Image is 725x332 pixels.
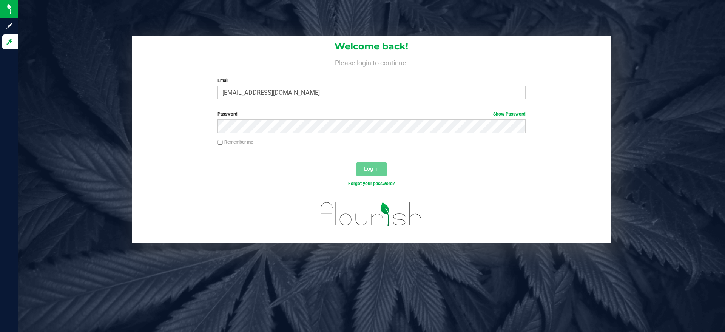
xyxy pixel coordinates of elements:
span: Password [217,111,238,117]
h1: Welcome back! [132,42,611,51]
inline-svg: Sign up [6,22,13,29]
label: Remember me [217,139,253,145]
a: Show Password [493,111,526,117]
span: Log In [364,166,379,172]
img: flourish_logo.svg [312,195,431,233]
input: Remember me [217,140,223,145]
inline-svg: Log in [6,38,13,46]
h4: Please login to continue. [132,57,611,66]
button: Log In [356,162,387,176]
label: Email [217,77,525,84]
a: Forgot your password? [348,181,395,186]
